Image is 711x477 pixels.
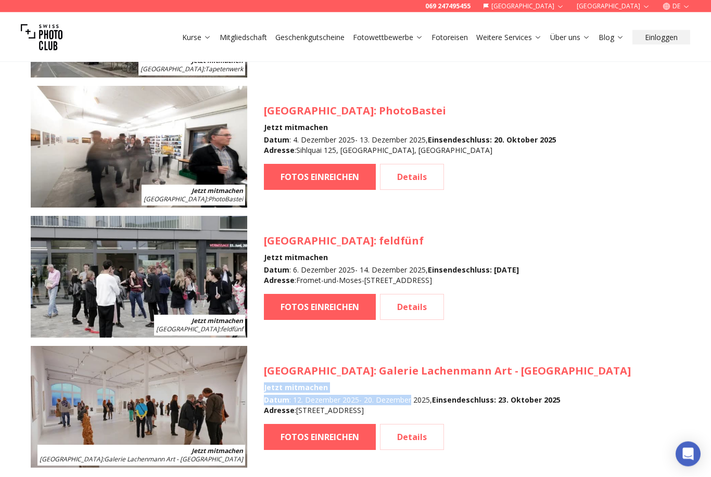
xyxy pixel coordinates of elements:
b: Datum [264,135,289,145]
span: [GEOGRAPHIC_DATA] [156,325,219,334]
span: [GEOGRAPHIC_DATA] [141,65,204,74]
h4: Jetzt mitmachen [264,253,519,263]
h4: Jetzt mitmachen [264,383,631,393]
a: Kurse [182,32,211,43]
button: Einloggen [632,30,690,45]
img: Swiss photo club [21,17,62,58]
b: Adresse [264,146,295,156]
a: Fotowettbewerbe [353,32,423,43]
span: : Galerie Lachenmann Art - [GEOGRAPHIC_DATA] [40,455,243,464]
button: Weitere Services [472,30,546,45]
span: [GEOGRAPHIC_DATA] [264,104,374,118]
a: Blog [599,32,624,43]
a: Fotoreisen [431,32,468,43]
img: SPC Photo Awards BODENSEE Dezember 2025 [31,346,247,468]
b: Einsendeschluss : 23. Oktober 2025 [432,395,561,405]
a: FOTOS EINREICHEN [264,294,376,320]
div: : 12. Dezember 2025 - 20. Dezember 2025 , : [STREET_ADDRESS] [264,395,631,416]
span: [GEOGRAPHIC_DATA] [40,455,103,464]
a: 069 247495455 [425,2,471,10]
h3: : Galerie Lachenmann Art - [GEOGRAPHIC_DATA] [264,364,631,379]
b: Adresse [264,276,295,286]
a: FOTOS EINREICHEN [264,164,376,190]
b: Jetzt mitmachen [192,447,243,456]
b: Einsendeschluss : [DATE] [428,265,519,275]
h3: : feldfünf [264,234,519,249]
button: Über uns [546,30,594,45]
a: Details [380,164,444,190]
img: SPC Photo Awards BERLIN Dezember 2025 [31,216,247,338]
b: Datum [264,265,289,275]
a: FOTOS EINREICHEN [264,424,376,450]
button: Geschenkgutscheine [271,30,349,45]
a: Weitere Services [476,32,542,43]
span: [GEOGRAPHIC_DATA] [144,195,207,204]
img: SPC Photo Awards Zürich: Dezember 2025 [31,86,247,208]
a: Details [380,424,444,450]
b: Adresse [264,406,295,416]
b: Jetzt mitmachen [192,187,243,196]
span: : PhotoBastei [144,195,243,204]
b: Datum [264,395,289,405]
div: Open Intercom Messenger [676,442,701,467]
button: Fotowettbewerbe [349,30,427,45]
button: Fotoreisen [427,30,472,45]
span: : feldfünf [156,325,243,334]
a: Details [380,294,444,320]
span: [GEOGRAPHIC_DATA] [264,364,374,378]
button: Mitgliedschaft [215,30,271,45]
a: Über uns [550,32,590,43]
div: : 6. Dezember 2025 - 14. Dezember 2025 , : Fromet-und-Moses-[STREET_ADDRESS] [264,265,519,286]
a: Geschenkgutscheine [275,32,345,43]
a: Mitgliedschaft [220,32,267,43]
div: : 4. Dezember 2025 - 13. Dezember 2025 , : Sihlquai 125, [GEOGRAPHIC_DATA], [GEOGRAPHIC_DATA] [264,135,556,156]
button: Blog [594,30,628,45]
b: Jetzt mitmachen [192,317,243,326]
h3: : PhotoBastei [264,104,556,119]
span: : Tapetenwerk [141,65,243,74]
b: Einsendeschluss : 20. Oktober 2025 [428,135,556,145]
h4: Jetzt mitmachen [264,123,556,133]
button: Kurse [178,30,215,45]
span: [GEOGRAPHIC_DATA] [264,234,374,248]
